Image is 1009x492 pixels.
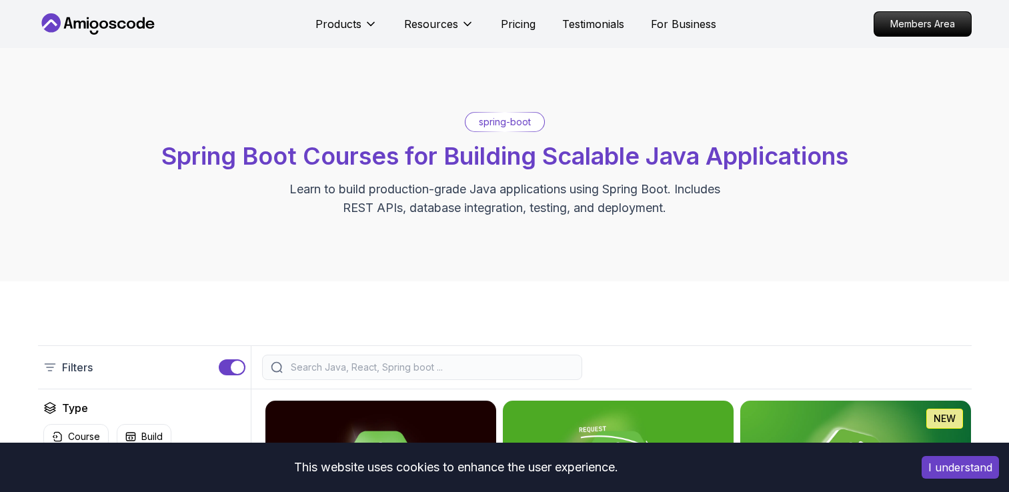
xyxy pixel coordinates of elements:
p: Build [141,430,163,443]
a: Testimonials [562,16,624,32]
a: Pricing [501,16,536,32]
button: Resources [404,16,474,43]
p: spring-boot [479,115,531,129]
h2: Type [62,400,88,416]
button: Build [117,424,171,449]
button: Products [315,16,377,43]
p: Members Area [874,12,971,36]
p: Products [315,16,361,32]
a: Members Area [874,11,972,37]
p: Learn to build production-grade Java applications using Spring Boot. Includes REST APIs, database... [281,180,729,217]
p: NEW [934,412,956,425]
div: This website uses cookies to enhance the user experience. [10,453,902,482]
span: Spring Boot Courses for Building Scalable Java Applications [161,141,848,171]
a: For Business [651,16,716,32]
p: Course [68,430,100,443]
p: Resources [404,16,458,32]
button: Course [43,424,109,449]
button: Accept cookies [922,456,999,479]
input: Search Java, React, Spring boot ... [288,361,574,374]
p: Filters [62,359,93,375]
